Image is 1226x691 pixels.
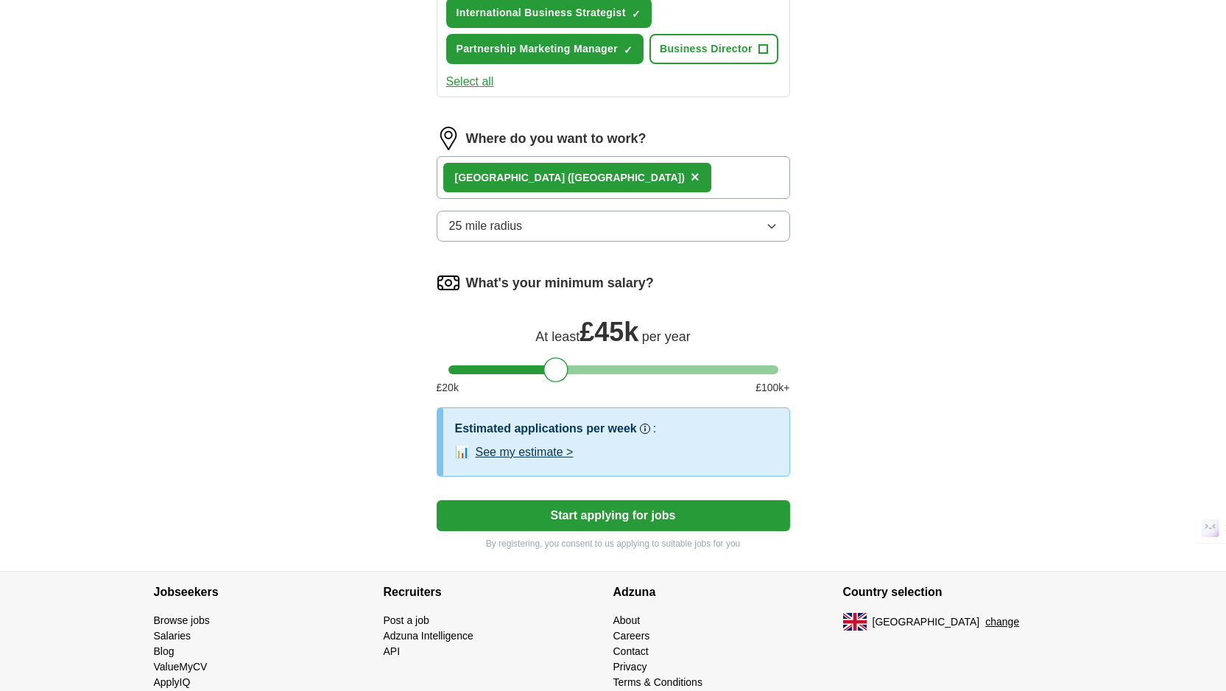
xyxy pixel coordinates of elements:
[691,169,700,185] span: ×
[437,500,790,531] button: Start applying for jobs
[613,661,647,673] a: Privacy
[985,614,1019,630] button: change
[437,380,459,396] span: £ 20 k
[437,271,460,295] img: salary.png
[437,537,790,550] p: By registering, you consent to us applying to suitable jobs for you
[579,317,638,347] span: £ 45k
[568,172,685,183] span: ([GEOGRAPHIC_DATA])
[437,127,460,150] img: location.png
[613,645,649,657] a: Contact
[535,329,579,344] span: At least
[457,41,618,57] span: Partnership Marketing Manager
[384,614,429,626] a: Post a job
[437,211,790,242] button: 25 mile radius
[653,420,656,438] h3: :
[446,34,644,64] button: Partnership Marketing Manager✓
[476,443,574,461] button: See my estimate >
[873,614,980,630] span: [GEOGRAPHIC_DATA]
[457,5,626,21] span: International Business Strategist
[154,645,175,657] a: Blog
[446,73,494,91] button: Select all
[154,661,208,673] a: ValueMyCV
[642,329,691,344] span: per year
[154,630,191,642] a: Salaries
[613,630,650,642] a: Careers
[632,8,641,20] span: ✓
[624,44,633,56] span: ✓
[384,630,473,642] a: Adzuna Intelligence
[660,41,753,57] span: Business Director
[154,676,191,688] a: ApplyIQ
[449,217,523,235] span: 25 mile radius
[455,443,470,461] span: 📊
[154,614,210,626] a: Browse jobs
[843,613,867,631] img: UK flag
[613,676,702,688] a: Terms & Conditions
[455,420,637,438] h3: Estimated applications per week
[613,614,641,626] a: About
[649,34,778,64] button: Business Director
[691,166,700,189] button: ×
[466,129,647,149] label: Where do you want to work?
[455,172,566,183] strong: [GEOGRAPHIC_DATA]
[843,572,1073,613] h4: Country selection
[384,645,401,657] a: API
[466,273,654,293] label: What's your minimum salary?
